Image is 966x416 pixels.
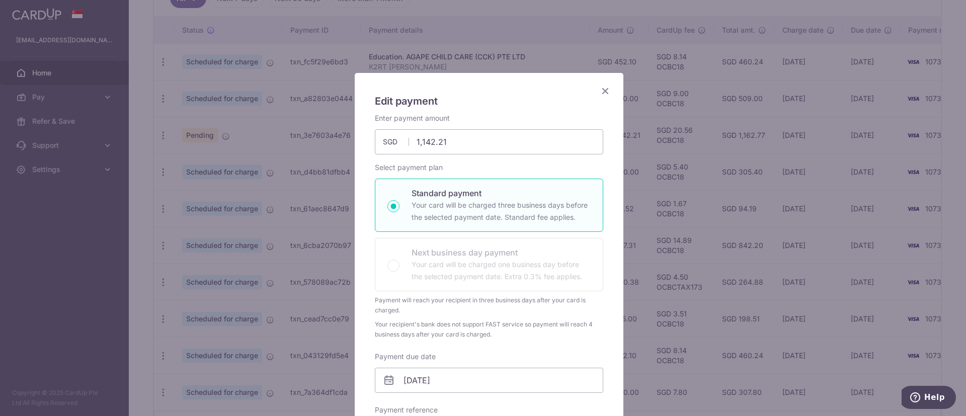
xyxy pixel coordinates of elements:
div: Your recipient's bank does not support FAST service so payment will reach 4 business days after y... [375,319,603,340]
div: Payment will reach your recipient in three business days after your card is charged. [375,295,603,315]
span: SGD [383,137,409,147]
button: Close [599,85,611,97]
input: 0.00 [375,129,603,154]
p: Your card will be charged three business days before the selected payment date. Standard fee appl... [412,199,591,223]
label: Select payment plan [375,162,443,173]
h5: Edit payment [375,93,603,109]
p: Standard payment [412,187,591,199]
input: DD / MM / YYYY [375,368,603,393]
label: Enter payment amount [375,113,450,123]
label: Payment reference [375,405,438,415]
iframe: Opens a widget where you can find more information [902,386,956,411]
label: Payment due date [375,352,436,362]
